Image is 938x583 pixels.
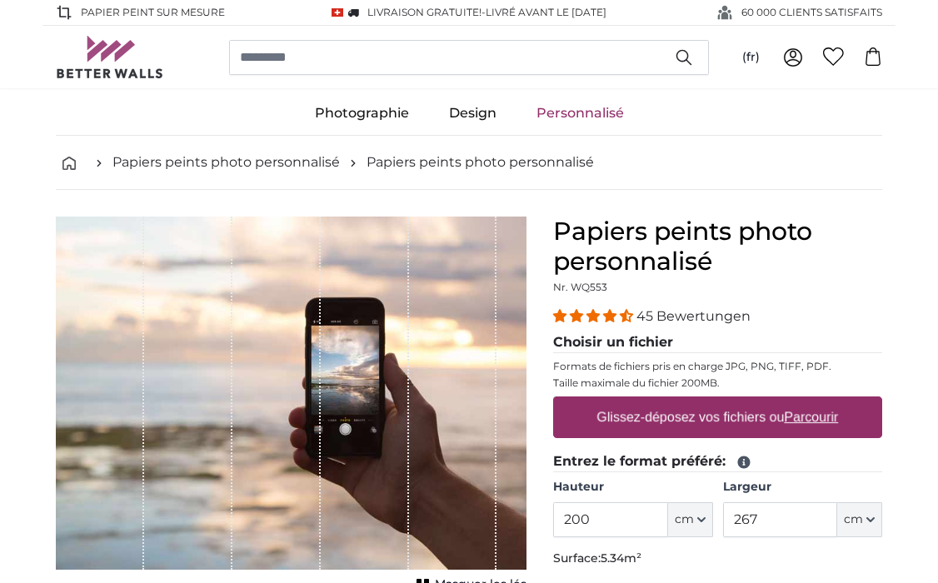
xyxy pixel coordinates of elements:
[668,502,713,537] button: cm
[591,401,846,434] label: Glissez-déposez vos fichiers ou
[429,92,516,135] a: Design
[553,332,882,353] legend: Choisir un fichier
[81,5,225,20] span: Papier peint sur mesure
[553,217,882,277] h1: Papiers peints photo personnalisé
[553,360,882,373] p: Formats de fichiers pris en charge JPG, PNG, TIFF, PDF.
[481,6,606,18] span: -
[516,92,644,135] a: Personnalisé
[553,451,882,472] legend: Entrez le format préféré:
[601,551,641,566] span: 5.34m²
[553,376,882,390] p: Taille maximale du fichier 200MB.
[636,308,751,324] span: 45 Bewertungen
[553,308,636,324] span: 4.36 stars
[785,410,839,424] u: Parcourir
[675,511,694,528] span: cm
[723,479,882,496] label: Largeur
[741,5,882,20] span: 60 000 CLIENTS SATISFAITS
[553,479,712,496] label: Hauteur
[837,502,882,537] button: cm
[367,6,481,18] span: Livraison GRATUITE!
[56,36,164,78] img: Betterwalls
[295,92,429,135] a: Photographie
[553,551,882,567] p: Surface:
[112,152,340,172] a: Papiers peints photo personnalisé
[553,281,607,293] span: Nr. WQ553
[56,136,882,190] nav: breadcrumbs
[332,8,343,17] img: Suisse
[844,511,863,528] span: cm
[729,42,773,72] button: (fr)
[367,152,594,172] a: Papiers peints photo personnalisé
[486,6,606,18] span: Livré avant le [DATE]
